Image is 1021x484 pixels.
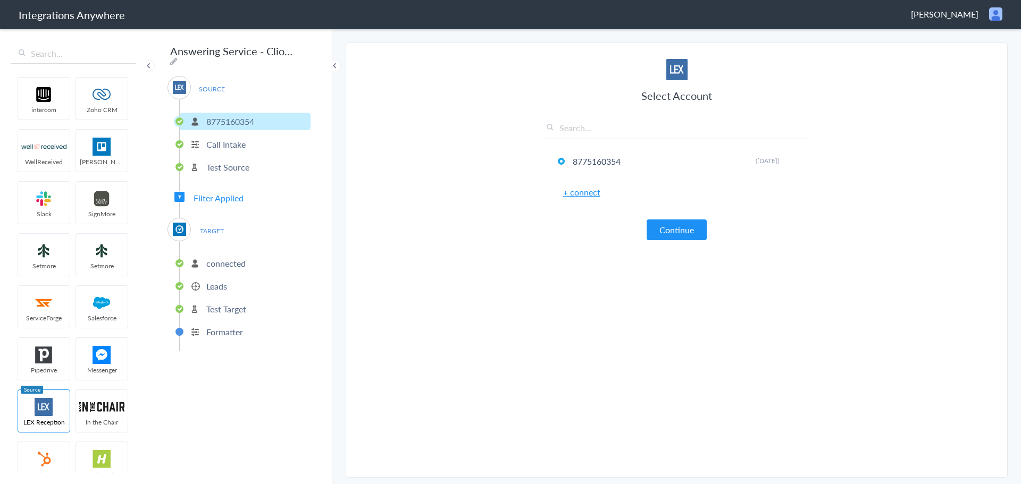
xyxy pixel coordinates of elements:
span: Setmore [76,261,128,270]
span: intercom [18,105,70,114]
p: Call Intake [206,138,246,150]
h1: Integrations Anywhere [19,7,125,22]
p: connected [206,257,246,269]
a: + connect [563,186,600,198]
p: 8775160354 [206,115,254,128]
img: Clio.jpg [173,223,186,236]
img: setmoreNew.jpg [79,242,124,260]
img: lex-app-logo.svg [173,81,186,94]
span: Salesforce [76,313,128,322]
img: lex-app-logo.svg [666,59,688,80]
img: intercom-logo.svg [21,86,66,104]
img: inch-logo.svg [79,398,124,416]
span: Messenger [76,366,128,375]
img: FBM.png [79,346,124,364]
span: In the Chair [76,418,128,427]
img: slack-logo.svg [21,190,66,208]
span: ServiceForge [18,313,70,322]
img: hs-app-logo.svg [79,450,124,468]
img: salesforce-logo.svg [79,294,124,312]
img: hubspot-logo.svg [21,450,66,468]
span: HelloSells [76,470,128,479]
span: Slack [18,209,70,218]
img: pipedrive.png [21,346,66,364]
p: Formatter [206,326,243,338]
p: Leads [206,280,227,292]
span: Zoho CRM [76,105,128,114]
p: Test Target [206,303,246,315]
span: Filter Applied [194,192,244,204]
img: trello.png [79,138,124,156]
img: signmore-logo.png [79,190,124,208]
span: TARGET [191,224,232,238]
input: Search... [11,44,136,64]
img: wr-logo.svg [21,138,66,156]
img: setmoreNew.jpg [21,242,66,260]
span: HubSpot [18,470,70,479]
p: Test Source [206,161,249,173]
img: zoho-logo.svg [79,86,124,104]
button: Continue [647,219,707,240]
span: SOURCE [191,82,232,96]
span: ([DATE]) [756,156,779,165]
span: WellReceived [18,157,70,166]
span: [PERSON_NAME] [76,157,128,166]
span: SignMore [76,209,128,218]
img: user.png [989,7,1002,21]
h3: Select Account [544,88,810,103]
span: [PERSON_NAME] [911,8,978,20]
img: lex-app-logo.svg [21,398,66,416]
input: Search... [544,122,810,139]
img: serviceforge-icon.png [21,294,66,312]
span: Setmore [18,261,70,270]
span: Pipedrive [18,366,70,375]
span: LEX Reception [18,418,70,427]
